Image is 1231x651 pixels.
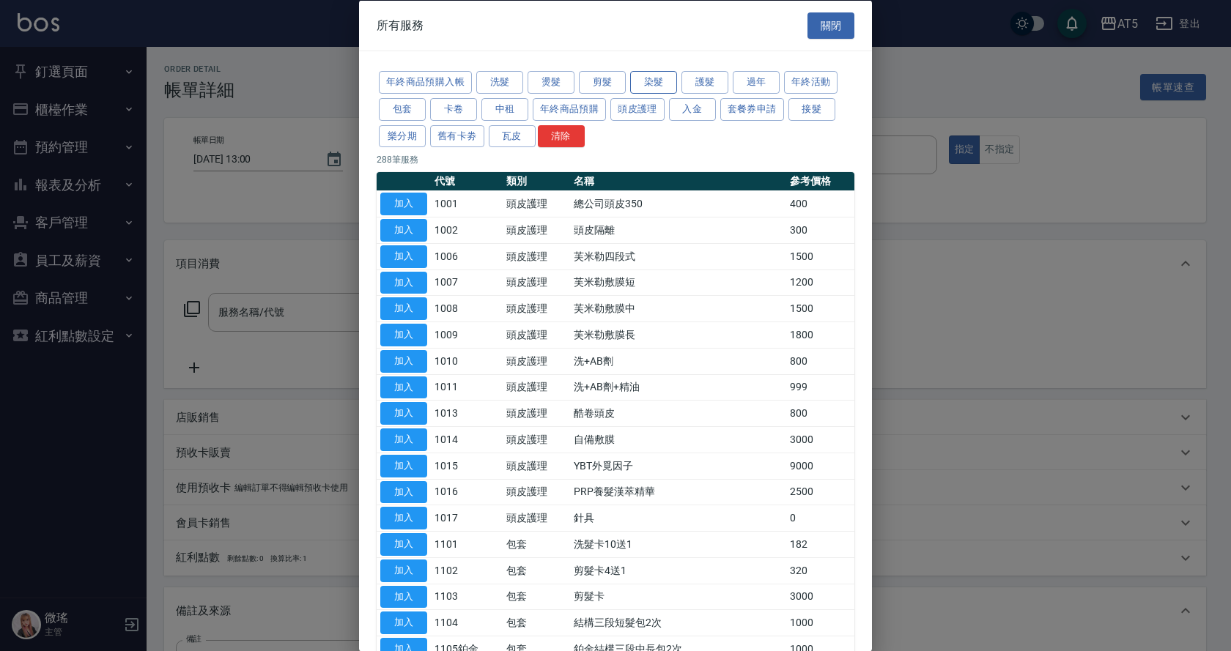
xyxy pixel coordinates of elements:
[431,269,503,296] td: 1007
[786,557,854,584] td: 320
[503,557,570,584] td: 包套
[570,557,786,584] td: 剪髮卡4送1
[786,374,854,401] td: 999
[431,609,503,636] td: 1104
[570,453,786,479] td: YBT外覓因子
[570,190,786,217] td: 總公司頭皮350
[380,219,427,242] button: 加入
[431,453,503,479] td: 1015
[503,479,570,505] td: 頭皮護理
[503,505,570,531] td: 頭皮護理
[528,71,574,94] button: 燙髮
[380,193,427,215] button: 加入
[431,479,503,505] td: 1016
[431,426,503,453] td: 1014
[431,321,503,348] td: 1009
[380,349,427,372] button: 加入
[431,243,503,269] td: 1006
[503,400,570,426] td: 頭皮護理
[503,190,570,217] td: 頭皮護理
[430,124,484,147] button: 舊有卡劵
[570,609,786,636] td: 結構三段短髮包2次
[380,428,427,451] button: 加入
[380,585,427,608] button: 加入
[431,531,503,557] td: 1101
[570,374,786,401] td: 洗+AB劑+精油
[503,269,570,296] td: 頭皮護理
[786,295,854,321] td: 1500
[570,348,786,374] td: 洗+AB劑
[788,97,835,120] button: 接髮
[503,374,570,401] td: 頭皮護理
[380,454,427,477] button: 加入
[786,609,854,636] td: 1000
[786,426,854,453] td: 3000
[533,97,606,120] button: 年終商品預購
[476,71,523,94] button: 洗髮
[377,153,854,166] p: 288 筆服務
[503,609,570,636] td: 包套
[481,97,528,120] button: 中租
[377,18,424,32] span: 所有服務
[430,97,477,120] button: 卡卷
[579,71,626,94] button: 剪髮
[380,271,427,294] button: 加入
[786,190,854,217] td: 400
[786,321,854,348] td: 1800
[380,297,427,320] button: 加入
[503,531,570,557] td: 包套
[431,400,503,426] td: 1013
[431,190,503,217] td: 1001
[570,584,786,610] td: 剪髮卡
[380,611,427,634] button: 加入
[570,295,786,321] td: 芙米勒敷膜中
[669,97,716,120] button: 入金
[380,376,427,398] button: 加入
[503,172,570,191] th: 類別
[786,584,854,610] td: 3000
[431,557,503,584] td: 1102
[630,71,677,94] button: 染髮
[538,124,585,147] button: 清除
[503,243,570,269] td: 頭皮護理
[431,374,503,401] td: 1011
[720,97,784,120] button: 套餐券申請
[786,243,854,269] td: 1500
[380,533,427,556] button: 加入
[379,71,472,94] button: 年終商品預購入帳
[570,426,786,453] td: 自備敷膜
[431,295,503,321] td: 1008
[786,172,854,191] th: 參考價格
[570,505,786,531] td: 針具
[570,217,786,243] td: 頭皮隔離
[503,584,570,610] td: 包套
[503,426,570,453] td: 頭皮護理
[786,453,854,479] td: 9000
[786,505,854,531] td: 0
[380,245,427,267] button: 加入
[570,321,786,348] td: 芙米勒敷膜長
[786,217,854,243] td: 300
[570,531,786,557] td: 洗髮卡10送1
[503,453,570,479] td: 頭皮護理
[379,97,426,120] button: 包套
[570,269,786,296] td: 芙米勒敷膜短
[570,243,786,269] td: 芙米勒四段式
[786,531,854,557] td: 182
[610,97,665,120] button: 頭皮護理
[380,507,427,529] button: 加入
[380,402,427,425] button: 加入
[570,172,786,191] th: 名稱
[503,321,570,348] td: 頭皮護理
[380,480,427,503] button: 加入
[431,505,503,531] td: 1017
[380,559,427,581] button: 加入
[786,348,854,374] td: 800
[431,584,503,610] td: 1103
[784,71,838,94] button: 年終活動
[503,348,570,374] td: 頭皮護理
[379,124,426,147] button: 樂分期
[570,400,786,426] td: 酷卷頭皮
[380,324,427,346] button: 加入
[807,12,854,39] button: 關閉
